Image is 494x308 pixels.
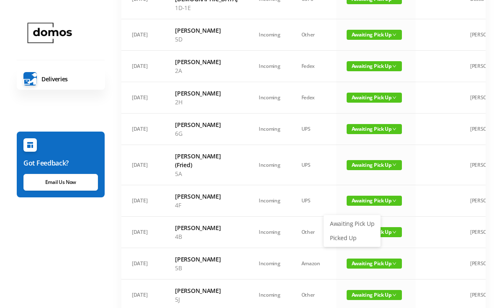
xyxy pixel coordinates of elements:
td: [DATE] [121,19,165,51]
td: [DATE] [121,185,165,217]
span: Awaiting Pick Up [347,290,402,300]
i: icon: down [392,96,396,100]
p: 5A [175,169,238,178]
a: Email Us Now [23,174,98,191]
p: 5J [175,295,238,304]
span: Awaiting Pick Up [347,30,402,40]
a: Picked Up [325,231,379,245]
td: Incoming [248,145,291,185]
h6: Got Feedback? [23,158,98,168]
span: Awaiting Pick Up [347,93,402,103]
td: [DATE] [121,82,165,114]
h6: [PERSON_NAME] [175,26,238,35]
h6: [PERSON_NAME] [175,120,238,129]
td: UPS [291,145,336,185]
h6: [PERSON_NAME] [175,223,238,232]
td: Incoming [248,248,291,280]
span: Awaiting Pick Up [347,259,402,269]
p: 2H [175,98,238,106]
i: icon: down [392,261,396,266]
p: 4B [175,232,238,241]
td: Incoming [248,19,291,51]
td: [DATE] [121,51,165,82]
p: 1D-1E [175,3,238,12]
td: [DATE] [121,114,165,145]
td: Other [291,217,336,248]
span: Awaiting Pick Up [347,124,402,134]
h6: [PERSON_NAME] [175,255,238,264]
p: 5B [175,264,238,272]
a: Deliveries [17,68,105,90]
h6: [PERSON_NAME] [175,57,238,66]
td: [DATE] [121,145,165,185]
td: Incoming [248,82,291,114]
td: Incoming [248,185,291,217]
i: icon: down [392,230,396,234]
i: icon: down [392,293,396,297]
span: Awaiting Pick Up [347,61,402,71]
p: 6G [175,129,238,138]
i: icon: down [392,199,396,203]
td: Fedex [291,82,336,114]
td: Amazon [291,248,336,280]
td: Other [291,19,336,51]
td: Fedex [291,51,336,82]
h6: [PERSON_NAME] [175,192,238,201]
p: 4F [175,201,238,210]
td: Incoming [248,51,291,82]
td: [DATE] [121,248,165,280]
a: Awaiting Pick Up [325,217,379,230]
span: Awaiting Pick Up [347,196,402,206]
td: UPS [291,185,336,217]
i: icon: down [392,64,396,68]
p: 2A [175,66,238,75]
h6: [PERSON_NAME] (Fried) [175,152,238,169]
p: 5D [175,35,238,44]
td: Incoming [248,114,291,145]
i: icon: down [392,127,396,131]
td: Incoming [248,217,291,248]
i: icon: down [392,33,396,37]
td: [DATE] [121,217,165,248]
i: icon: down [392,163,396,167]
td: UPS [291,114,336,145]
h6: [PERSON_NAME] [175,286,238,295]
span: Awaiting Pick Up [347,160,402,170]
h6: [PERSON_NAME] [175,89,238,98]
